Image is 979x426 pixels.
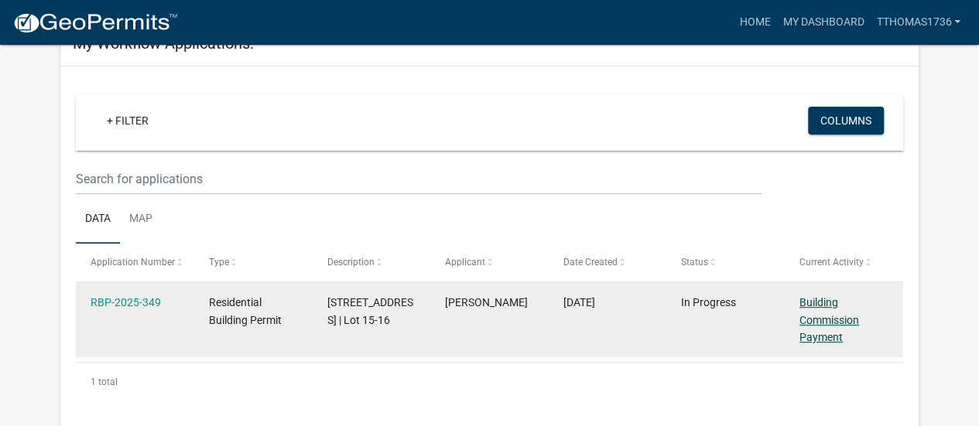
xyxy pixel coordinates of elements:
datatable-header-cell: Status [666,244,785,281]
a: Building Commission Payment [799,296,859,344]
span: Current Activity [799,257,864,268]
datatable-header-cell: Date Created [549,244,667,281]
span: Type [209,257,229,268]
datatable-header-cell: Applicant [430,244,549,281]
a: RBP-2025-349 [91,296,161,308]
span: In Progress [681,296,736,308]
span: Michael A Thomas [445,296,528,308]
a: tthomas1736 [870,8,967,37]
div: collapse [60,66,919,417]
span: Applicant [445,257,485,268]
a: Home [733,8,776,37]
div: 1 total [76,363,903,401]
span: Application Number [91,257,175,268]
span: Date Created [563,257,618,268]
span: Description [327,257,375,268]
a: Data [76,195,120,244]
a: + Filter [94,107,161,135]
datatable-header-cell: Current Activity [785,244,903,281]
input: Search for applications [76,163,761,195]
button: Columns [808,107,884,135]
a: Map [120,195,162,244]
span: 09/15/2025 [563,296,595,308]
span: 1736 Spring Street | Lot 15-16 [327,296,413,326]
span: Residential Building Permit [209,296,282,326]
datatable-header-cell: Application Number [76,244,194,281]
datatable-header-cell: Type [194,244,313,281]
span: Status [681,257,708,268]
a: My Dashboard [776,8,870,37]
datatable-header-cell: Description [312,244,430,281]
